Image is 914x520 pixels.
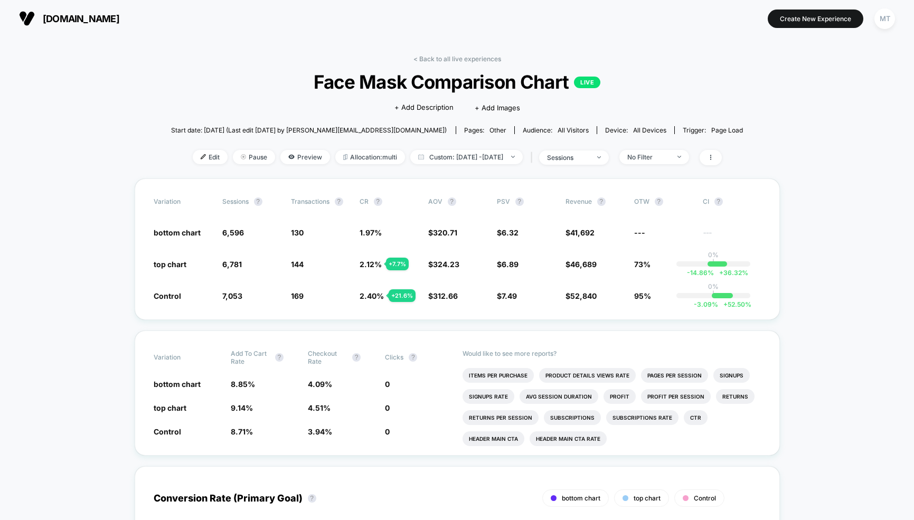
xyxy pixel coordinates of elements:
div: + 7.7 % [386,258,409,270]
button: ? [597,197,606,206]
span: Custom: [DATE] - [DATE] [410,150,523,164]
span: [DOMAIN_NAME] [43,13,119,24]
button: ? [448,197,456,206]
li: Avg Session Duration [520,389,598,404]
span: Face Mask Comparison Chart [200,71,714,93]
span: $ [566,228,595,237]
span: 0 [385,427,390,436]
span: --- [634,228,645,237]
img: calendar [418,154,424,159]
span: 46,689 [570,260,597,269]
p: | [712,290,714,298]
span: 312.66 [433,291,458,300]
span: Sessions [222,197,249,205]
li: Returns Per Session [463,410,539,425]
span: + [719,269,723,277]
div: No Filter [627,153,670,161]
img: end [597,156,601,158]
li: Header Main Cta Rate [530,431,607,446]
span: 2.12 % [360,260,382,269]
li: Returns [716,389,755,404]
p: 0% [708,251,719,259]
span: $ [428,260,459,269]
img: Visually logo [19,11,35,26]
span: Pause [233,150,275,164]
span: -14.86 % [687,269,714,277]
p: LIVE [574,77,600,88]
li: Signups Rate [463,389,514,404]
p: | [712,259,714,267]
span: Device: [597,126,674,134]
span: 130 [291,228,304,237]
span: 1.97 % [360,228,382,237]
li: Header Main Cta [463,431,524,446]
span: Control [154,291,181,300]
span: + [723,300,728,308]
button: ? [714,197,723,206]
span: 4.51 % [308,403,331,412]
span: + Add Description [394,102,454,113]
span: 0 [385,403,390,412]
li: Subscriptions [544,410,601,425]
span: $ [428,228,457,237]
li: Profit [604,389,636,404]
span: Revenue [566,197,592,205]
span: Checkout Rate [308,349,347,365]
button: [DOMAIN_NAME] [16,10,123,27]
div: MT [874,8,895,29]
button: Create New Experience [768,10,863,28]
button: ? [374,197,382,206]
li: Items Per Purchase [463,368,534,383]
span: All Visitors [558,126,589,134]
span: 144 [291,260,304,269]
span: 6,781 [222,260,242,269]
button: ? [275,353,284,362]
span: $ [566,291,597,300]
span: top chart [154,403,186,412]
span: 9.14 % [231,403,253,412]
span: 8.85 % [231,380,255,389]
span: Start date: [DATE] (Last edit [DATE] by [PERSON_NAME][EMAIL_ADDRESS][DOMAIN_NAME]) [171,126,447,134]
span: 41,692 [570,228,595,237]
span: 3.94 % [308,427,332,436]
li: Profit Per Session [641,389,711,404]
span: Add To Cart Rate [231,349,270,365]
img: end [241,154,246,159]
span: top chart [154,260,186,269]
span: top chart [634,494,661,502]
div: Audience: [523,126,589,134]
span: 6,596 [222,228,244,237]
span: 73% [634,260,651,269]
span: 0 [385,380,390,389]
button: ? [352,353,361,362]
span: CR [360,197,369,205]
li: Pages Per Session [641,368,708,383]
img: end [511,156,515,158]
span: bottom chart [562,494,600,502]
span: OTW [634,197,692,206]
li: Signups [713,368,750,383]
img: rebalance [343,154,347,160]
span: -3.09 % [694,300,718,308]
p: Would like to see more reports? [463,349,761,357]
span: Transactions [291,197,329,205]
li: Ctr [684,410,708,425]
span: --- [703,230,761,238]
li: Product Details Views Rate [539,368,636,383]
span: bottom chart [154,380,201,389]
a: < Back to all live experiences [413,55,501,63]
button: ? [409,353,417,362]
span: Variation [154,197,212,206]
span: $ [497,228,519,237]
span: 7.49 [502,291,517,300]
span: 6.89 [502,260,519,269]
span: $ [497,291,517,300]
span: + Add Images [475,103,520,112]
span: Control [154,427,181,436]
span: 6.32 [502,228,519,237]
span: 95% [634,291,651,300]
span: Variation [154,349,212,365]
button: ? [335,197,343,206]
button: ? [655,197,663,206]
span: Clicks [385,353,403,361]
